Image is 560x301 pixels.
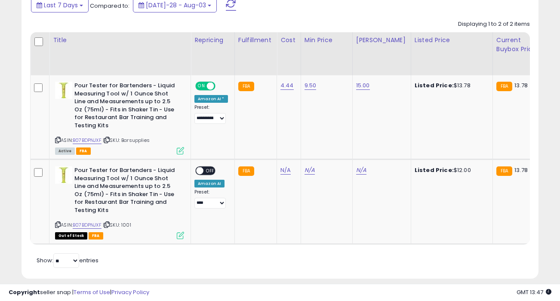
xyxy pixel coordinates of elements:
a: B07BDPNJXF [73,221,102,229]
a: N/A [305,166,315,175]
strong: Copyright [9,288,40,296]
div: ASIN: [55,82,184,154]
small: FBA [496,82,512,91]
span: Show: entries [37,256,98,264]
span: FBA [89,232,103,240]
b: Listed Price: [415,166,454,174]
small: FBA [238,82,254,91]
small: FBA [496,166,512,176]
span: | SKU: 1001 [103,221,131,228]
a: N/A [280,166,291,175]
a: 4.44 [280,81,294,90]
div: ASIN: [55,166,184,238]
div: Cost [280,36,297,45]
div: [PERSON_NAME] [356,36,407,45]
span: Last 7 Days [44,1,78,9]
div: Amazon AI [194,180,225,187]
a: N/A [356,166,366,175]
b: Pour Tester for Bartenders - Liquid Measuring Tool w/ 1 Ounce Shot Line and Measurements up to 2.... [74,82,179,132]
div: $12.00 [415,166,486,174]
span: Compared to: [90,2,129,10]
span: | SKU: Barsupplies [103,137,150,144]
img: 31kI+hwG2PL._SL40_.jpg [55,82,72,99]
div: Fulfillment [238,36,273,45]
span: FBA [76,147,91,155]
span: ON [196,83,207,90]
div: seller snap | | [9,289,149,297]
a: 15.00 [356,81,370,90]
b: Pour Tester for Bartenders - Liquid Measuring Tool w/ 1 Ounce Shot Line and Measurements up to 2.... [74,166,179,216]
div: Listed Price [415,36,489,45]
div: $13.78 [415,82,486,89]
b: Listed Price: [415,81,454,89]
div: Preset: [194,189,228,209]
span: [DATE]-28 - Aug-03 [146,1,206,9]
span: All listings that are currently out of stock and unavailable for purchase on Amazon [55,232,87,240]
div: Min Price [305,36,349,45]
div: Repricing [194,36,231,45]
div: Amazon AI * [194,95,228,103]
a: B07BDPNJXF [73,137,102,144]
div: Displaying 1 to 2 of 2 items [458,20,530,28]
span: OFF [214,83,228,90]
a: 9.50 [305,81,317,90]
small: FBA [238,166,254,176]
span: 2025-08-11 13:47 GMT [517,288,551,296]
div: Current Buybox Price [496,36,541,54]
span: 13.78 [514,81,528,89]
a: Terms of Use [74,288,110,296]
img: 31kI+hwG2PL._SL40_.jpg [55,166,72,184]
div: Title [53,36,187,45]
div: Preset: [194,104,228,124]
span: OFF [203,167,217,175]
span: 13.78 [514,166,528,174]
a: Privacy Policy [111,288,149,296]
span: All listings currently available for purchase on Amazon [55,147,75,155]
